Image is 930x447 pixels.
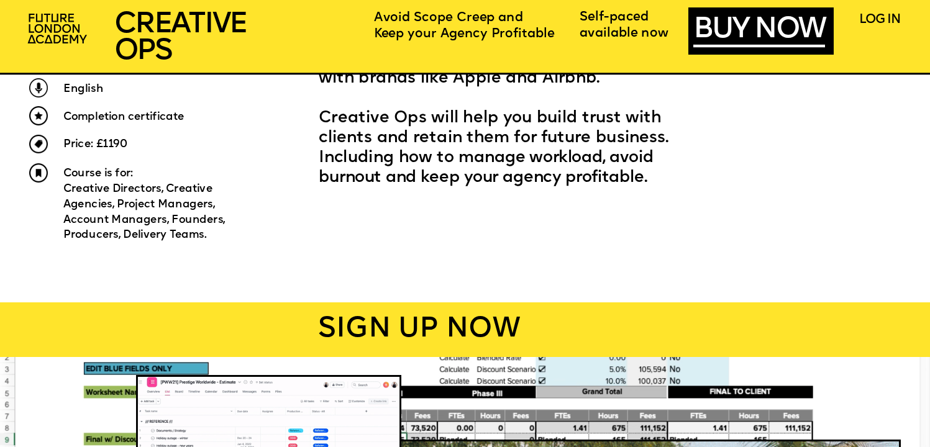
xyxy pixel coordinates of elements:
[23,8,94,51] img: upload-2f72e7a8-3806-41e8-b55b-d754ac055a4a.png
[319,151,658,186] span: anage workload, avoid burnout and keep your agency profitable.
[63,112,184,123] span: Completion certificate
[29,135,48,154] img: upload-23374000-b70b-46d9-a071-d267d891162d.png
[29,163,48,183] img: upload-a750bc6f-f52f-43b6-9728-8737ad81f8c1.png
[29,106,48,125] img: upload-d48f716b-e876-41cd-bec0-479d4f1408e9.png
[63,168,134,179] span: Course is for:
[580,27,668,39] span: available now
[63,184,228,241] span: Creative Directors, Creative Agencies, Project Managers, Account Managers, Founders, Producers, D...
[374,28,555,40] span: Keep your Agency Profitable
[63,84,103,95] span: English
[693,16,824,47] a: BUY NOW
[63,139,127,150] span: Price: £1190
[580,11,649,23] span: Self-paced
[374,12,523,24] span: Avoid Scope Creep and
[859,14,900,25] a: LOG IN
[319,111,674,186] span: Creative Ops will help you build trust with clients and retain them for future business. Includin...
[114,11,247,66] span: CREATIVE OPS
[29,78,48,97] img: upload-9eb2eadd-7bf9-4b2b-b585-6dd8b9275b41.png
